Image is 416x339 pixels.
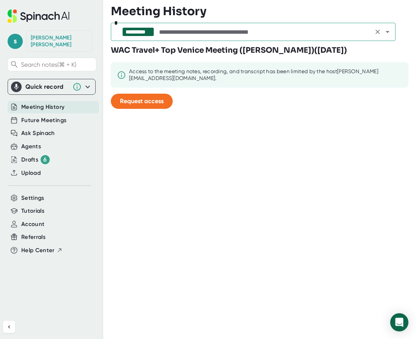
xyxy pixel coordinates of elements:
a: Back to Top [11,10,41,16]
div: Open Intercom Messenger [390,313,408,331]
button: Request access [111,94,173,109]
button: Tutorials [21,207,44,215]
h3: WAC Travel+ Top Venice Meeting ([PERSON_NAME]) ( [DATE] ) [111,45,347,56]
button: Future Meetings [21,116,66,125]
button: Upload [21,169,41,177]
span: Request access [120,97,164,105]
button: Settings [21,194,44,202]
h3: Style [3,24,111,32]
span: Search notes (⌘ + K) [21,61,94,68]
button: Ask Spinach [21,129,55,138]
button: Drafts 6 [21,155,50,164]
button: Referrals [21,233,46,242]
div: 6 [41,155,50,164]
button: Open [382,27,393,37]
span: Help Center [21,246,55,255]
button: Account [21,220,44,229]
div: Sharon Albin [31,35,88,48]
div: Outline [3,3,111,10]
div: Quick record [11,79,92,94]
div: Quick record [25,83,69,91]
div: Access to the meeting notes, recording, and transcript has been limited by the host [PERSON_NAME]... [129,68,402,82]
h3: Meeting History [111,5,206,18]
div: Drafts [21,155,50,164]
span: s [8,34,23,49]
button: Collapse sidebar [3,321,15,333]
label: Font Size [3,46,26,52]
button: Help Center [21,246,63,255]
button: Clear [372,27,383,37]
button: Meeting History [21,103,65,111]
span: 16 px [9,53,21,59]
button: Agents [21,142,41,151]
